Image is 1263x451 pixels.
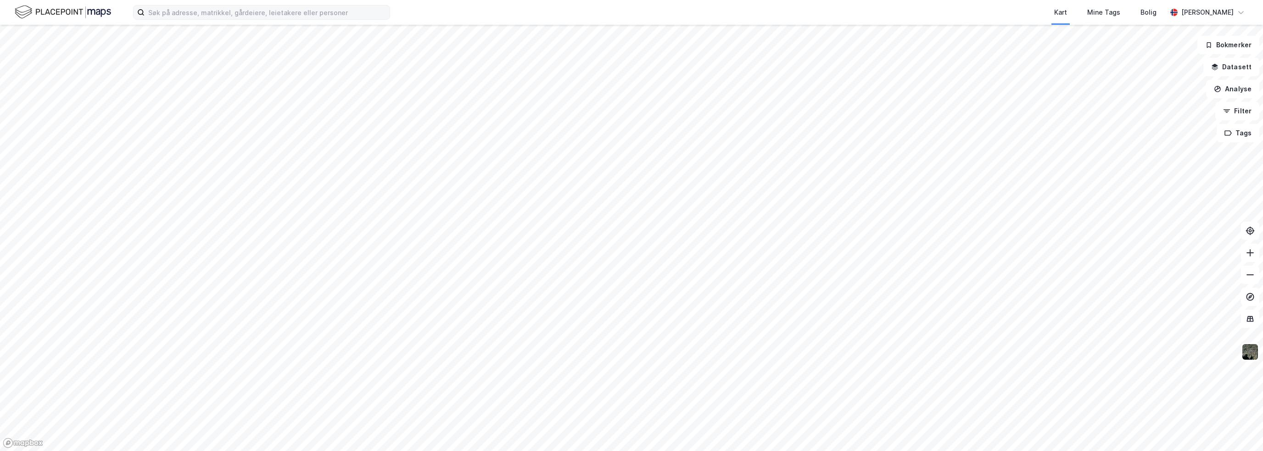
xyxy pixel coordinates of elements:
[15,4,111,20] img: logo.f888ab2527a4732fd821a326f86c7f29.svg
[145,6,390,19] input: Søk på adresse, matrikkel, gårdeiere, leietakere eller personer
[1087,7,1120,18] div: Mine Tags
[1181,7,1234,18] div: [PERSON_NAME]
[1140,7,1157,18] div: Bolig
[1217,407,1263,451] div: Kontrollprogram for chat
[1054,7,1067,18] div: Kart
[1217,407,1263,451] iframe: Chat Widget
